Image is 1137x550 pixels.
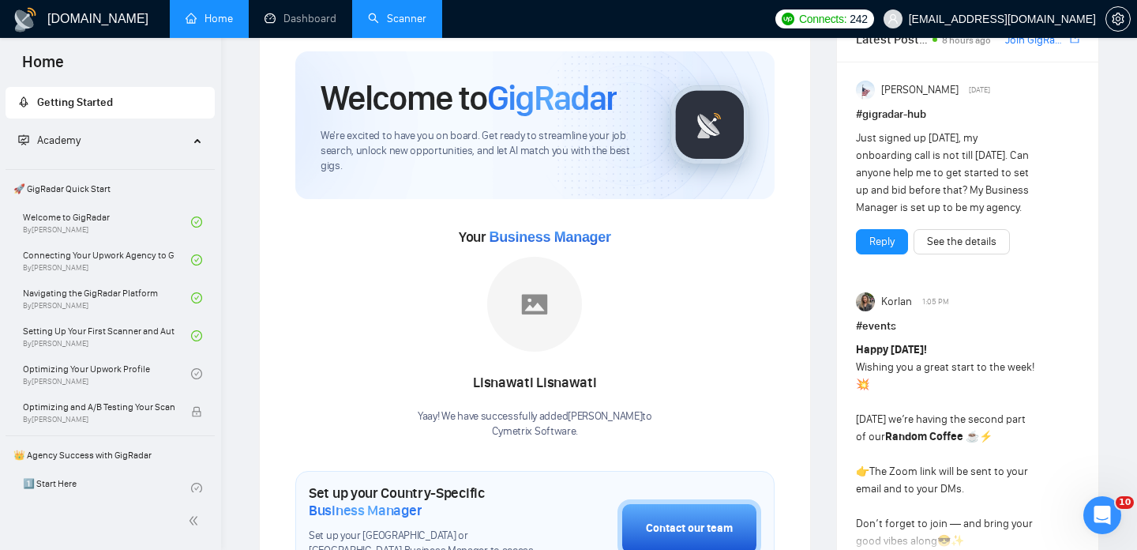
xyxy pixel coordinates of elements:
[186,12,233,25] a: homeHome
[191,292,202,303] span: check-circle
[887,13,899,24] span: user
[489,229,610,245] span: Business Manager
[966,430,979,443] span: ☕
[856,465,869,478] span: 👉
[368,12,426,25] a: searchScanner
[13,7,38,32] img: logo
[23,399,174,415] span: Optimizing and A/B Testing Your Scanner for Better Results
[265,12,336,25] a: dashboardDashboard
[927,233,996,251] a: See the details
[782,13,794,25] img: upwork-logo.png
[191,330,202,341] span: check-circle
[309,484,538,519] h1: Set up your Country-Specific
[646,520,733,537] div: Contact our team
[1105,13,1131,25] a: setting
[487,77,617,119] span: GigRadar
[18,96,29,107] span: rocket
[6,87,215,119] li: Getting Started
[914,229,1010,254] button: See the details
[799,10,846,28] span: Connects:
[979,430,993,443] span: ⚡
[869,233,895,251] a: Reply
[191,483,202,494] span: check-circle
[418,409,652,439] div: Yaay! We have successfully added [PERSON_NAME] to
[191,254,202,266] span: check-circle
[459,228,611,246] span: Your
[487,257,582,352] img: placeholder.png
[191,217,202,228] span: check-circle
[7,439,213,471] span: 👑 Agency Success with GigRadar
[191,406,202,417] span: lock
[418,424,652,439] p: Cymetrix Software .
[321,129,645,174] span: We're excited to have you on board. Get ready to streamline your job search, unlock new opportuni...
[856,229,908,254] button: Reply
[23,318,191,353] a: Setting Up Your First Scanner and Auto-BidderBy[PERSON_NAME]
[856,343,927,356] strong: Happy [DATE]!
[23,243,191,277] a: Connecting Your Upwork Agency to GigRadarBy[PERSON_NAME]
[856,130,1035,217] div: Just signed up [DATE], my onboarding call is not till [DATE]. Can anyone help me to get started t...
[881,293,912,311] span: Korlan
[37,134,81,147] span: Academy
[18,134,81,147] span: Academy
[23,415,174,424] span: By [PERSON_NAME]
[321,77,617,119] h1: Welcome to
[856,318,1079,335] h1: # events
[18,134,29,145] span: fund-projection-screen
[1105,6,1131,32] button: setting
[885,430,963,443] strong: Random Coffee
[23,471,191,506] a: 1️⃣ Start HereBy[PERSON_NAME]
[1116,496,1134,509] span: 10
[951,534,964,548] span: ✨
[1106,13,1130,25] span: setting
[7,173,213,205] span: 🚀 GigRadar Quick Start
[850,10,867,28] span: 242
[23,281,191,315] a: Navigating the GigRadar PlatformBy[PERSON_NAME]
[188,513,204,529] span: double-left
[856,378,869,391] span: 💥
[9,51,77,84] span: Home
[937,534,951,548] span: 😎
[37,96,113,109] span: Getting Started
[856,292,875,311] img: Korlan
[309,502,422,519] span: Business Manager
[922,295,949,309] span: 1:05 PM
[23,205,191,239] a: Welcome to GigRadarBy[PERSON_NAME]
[418,370,652,397] div: Lisnawati Lisnawati
[1083,496,1121,534] iframe: Intercom live chat
[23,356,191,391] a: Optimizing Your Upwork ProfileBy[PERSON_NAME]
[670,85,749,164] img: gigradar-logo.png
[191,368,202,379] span: check-circle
